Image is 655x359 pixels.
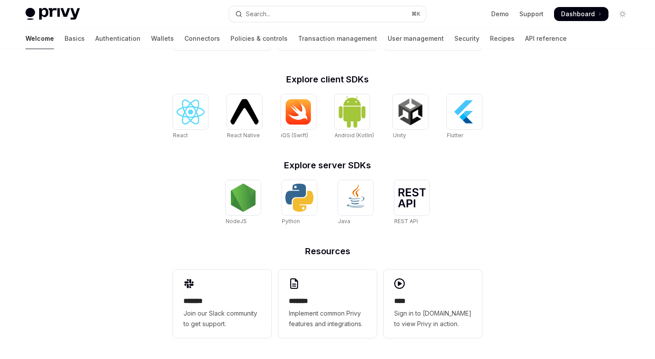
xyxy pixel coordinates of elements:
a: Transaction management [298,28,377,49]
div: Search... [246,9,270,19]
h2: Resources [173,247,482,256]
a: Demo [491,10,509,18]
img: REST API [398,188,426,207]
img: Android (Kotlin) [338,95,366,128]
span: REST API [394,218,418,224]
img: iOS (Swift) [284,99,313,125]
span: React Native [227,132,260,139]
a: **** **Join our Slack community to get support. [173,270,271,338]
img: light logo [25,8,80,20]
a: Dashboard [554,7,608,21]
a: UnityUnity [393,94,428,140]
a: ****Sign in to [DOMAIN_NAME] to view Privy in action. [384,270,482,338]
a: PythonPython [282,180,317,226]
span: Dashboard [561,10,595,18]
a: FlutterFlutter [447,94,482,140]
img: Python [285,184,313,212]
a: Security [454,28,479,49]
a: REST APIREST API [394,180,429,226]
img: React [176,100,205,124]
span: Java [338,218,350,224]
a: API reference [525,28,567,49]
span: Implement common Privy features and integrations. [289,308,366,329]
span: Python [282,218,300,224]
a: **** **Implement common Privy features and integrations. [278,270,377,338]
span: ⌘ K [411,11,421,18]
button: Toggle dark mode [615,7,630,21]
img: NodeJS [229,184,257,212]
a: Authentication [95,28,140,49]
a: JavaJava [338,180,373,226]
span: Flutter [447,132,463,139]
a: User management [388,28,444,49]
span: Unity [393,132,406,139]
img: Unity [396,98,425,126]
span: NodeJS [226,218,247,224]
a: Welcome [25,28,54,49]
button: Open search [229,6,426,22]
a: Recipes [490,28,515,49]
h2: Explore server SDKs [173,161,482,170]
img: Java [342,184,370,212]
img: Flutter [450,98,479,126]
a: Android (Kotlin)Android (Kotlin) [335,94,374,140]
span: Join our Slack community to get support. [184,308,261,329]
span: iOS (Swift) [281,132,308,139]
a: iOS (Swift)iOS (Swift) [281,94,316,140]
a: Basics [65,28,85,49]
a: Wallets [151,28,174,49]
span: Android (Kotlin) [335,132,374,139]
span: React [173,132,188,139]
img: React Native [230,99,259,124]
h2: Explore client SDKs [173,75,482,84]
a: Policies & controls [230,28,288,49]
a: ReactReact [173,94,208,140]
span: Sign in to [DOMAIN_NAME] to view Privy in action. [394,308,471,329]
a: React NativeReact Native [227,94,262,140]
a: Connectors [184,28,220,49]
a: Support [519,10,543,18]
a: NodeJSNodeJS [226,180,261,226]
